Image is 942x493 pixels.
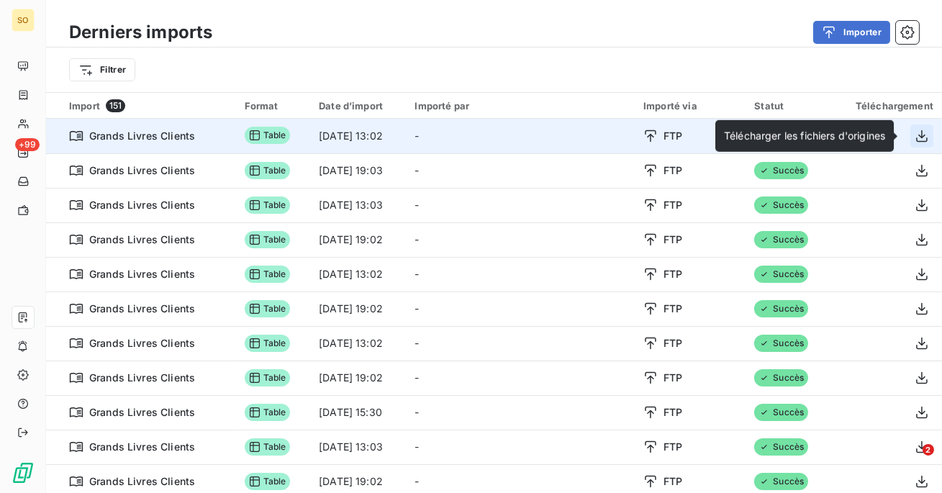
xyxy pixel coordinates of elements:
button: Importer [813,21,890,44]
iframe: Intercom live chat [893,444,928,479]
h3: Derniers imports [69,19,212,45]
td: [DATE] 13:02 [310,326,406,361]
span: FTP [664,440,682,454]
span: Grands Livres Clients [89,198,195,212]
span: Succès [754,369,808,386]
span: Table [245,162,291,179]
span: Table [245,369,291,386]
td: - [406,119,635,153]
span: Table [245,127,291,144]
td: [DATE] 13:03 [310,188,406,222]
div: Importé via [643,100,737,112]
span: Grands Livres Clients [89,129,195,143]
td: - [406,326,635,361]
div: Import [69,99,227,112]
span: Télécharger les fichiers d'origines [724,130,885,142]
span: Grands Livres Clients [89,267,195,281]
span: Succès [754,162,808,179]
span: Grands Livres Clients [89,232,195,247]
td: [DATE] 19:02 [310,291,406,326]
span: FTP [664,163,682,178]
span: Table [245,196,291,214]
span: Table [245,438,291,456]
span: FTP [664,129,682,143]
div: Date d’import [319,100,397,112]
span: FTP [664,302,682,316]
span: FTP [664,198,682,212]
div: Format [245,100,302,112]
span: Succès [754,231,808,248]
span: Grands Livres Clients [89,336,195,350]
span: FTP [664,405,682,420]
span: Succès [754,300,808,317]
span: Table [245,335,291,352]
td: [DATE] 13:03 [310,430,406,464]
td: [DATE] 19:03 [310,153,406,188]
span: Grands Livres Clients [89,440,195,454]
span: Succès [754,335,808,352]
span: 151 [106,99,125,112]
span: +99 [15,138,40,151]
td: [DATE] 13:02 [310,257,406,291]
img: Logo LeanPay [12,461,35,484]
span: FTP [664,474,682,489]
td: - [406,188,635,222]
div: Importé par [415,100,626,112]
div: Téléchargement [838,100,933,112]
span: Table [245,231,291,248]
span: Grands Livres Clients [89,371,195,385]
td: - [406,222,635,257]
td: - [406,430,635,464]
span: Succès [754,404,808,421]
span: FTP [664,336,682,350]
td: - [406,395,635,430]
span: Table [245,300,291,317]
div: SO [12,9,35,32]
span: Grands Livres Clients [89,302,195,316]
td: - [406,257,635,291]
td: [DATE] 15:30 [310,395,406,430]
td: - [406,361,635,395]
td: - [406,153,635,188]
span: Grands Livres Clients [89,405,195,420]
span: FTP [664,232,682,247]
span: Table [245,266,291,283]
span: Succès [754,266,808,283]
span: 2 [923,444,934,456]
span: Table [245,473,291,490]
span: FTP [664,371,682,385]
span: Grands Livres Clients [89,163,195,178]
span: Table [245,404,291,421]
td: [DATE] 19:02 [310,222,406,257]
span: FTP [664,267,682,281]
td: - [406,291,635,326]
td: [DATE] 13:02 [310,119,406,153]
span: Succès [754,438,808,456]
div: Statut [754,100,821,112]
button: Filtrer [69,58,135,81]
span: Succès [754,196,808,214]
td: [DATE] 19:02 [310,361,406,395]
span: Succès [754,473,808,490]
span: Grands Livres Clients [89,474,195,489]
